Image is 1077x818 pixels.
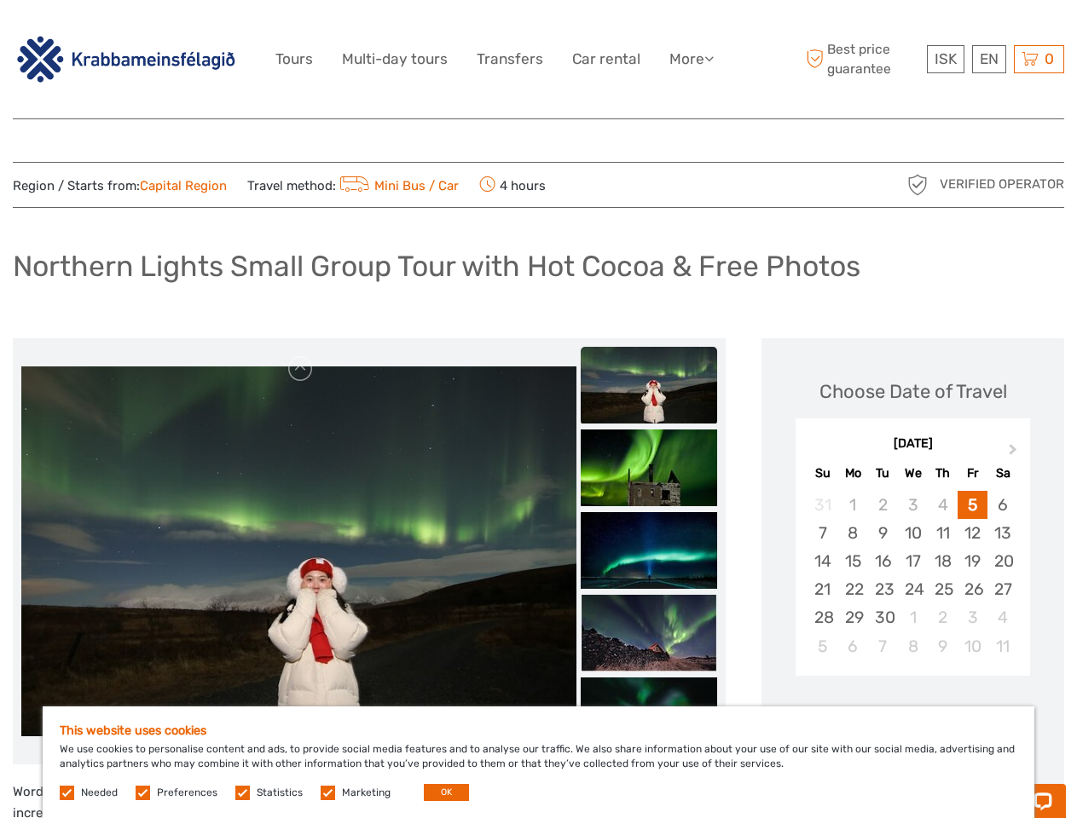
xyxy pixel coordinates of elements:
img: 01b187024c8e42199293787bd472be4e_slider_thumbnail.jpg [581,595,717,671]
div: Choose Wednesday, September 17th, 2025 [898,547,928,575]
span: ISK [935,50,957,67]
img: verified_operator_grey_128.png [904,171,931,199]
div: Choose Sunday, September 21st, 2025 [808,575,837,603]
div: Choose Sunday, September 28th, 2025 [808,603,837,631]
div: Choose Saturday, September 27th, 2025 [987,575,1017,603]
button: OK [424,784,469,801]
div: Choose Thursday, October 9th, 2025 [928,632,958,660]
div: Choose Saturday, September 6th, 2025 [987,491,1017,519]
div: Choose Thursday, September 11th, 2025 [928,519,958,547]
div: We [898,462,928,485]
h1: Northern Lights Small Group Tour with Hot Cocoa & Free Photos [13,249,860,284]
div: Choose Monday, September 8th, 2025 [838,519,868,547]
p: Chat now [24,30,193,43]
div: Choose Monday, September 29th, 2025 [838,603,868,631]
a: Transfers [477,47,543,72]
div: Choose Friday, September 12th, 2025 [958,519,987,547]
div: [DATE] [796,435,1030,453]
div: Choose Monday, September 22nd, 2025 [838,575,868,603]
div: Choose Wednesday, October 1st, 2025 [898,603,928,631]
div: month 2025-09 [801,491,1024,660]
div: Choose Saturday, October 4th, 2025 [987,603,1017,631]
img: bb7a6dbc640d46aabaa5423fca910887_slider_thumbnail.jpg [581,512,717,589]
div: Not available Monday, September 1st, 2025 [838,491,868,519]
span: Travel method: [247,173,459,197]
label: Marketing [342,786,391,800]
div: Choose Tuesday, October 7th, 2025 [868,632,898,660]
span: Verified Operator [940,176,1064,193]
img: 526ec71d5edc47d28292c8a074dd1beb_slider_thumbnail.jpg [581,347,717,423]
div: Choose Friday, September 26th, 2025 [958,575,987,603]
span: Region / Starts from: [13,177,227,195]
button: Open LiveChat chat widget [196,26,217,47]
img: 5c664111b7b64f21ae228e5095a4fe38_slider_thumbnail.jpg [581,677,717,754]
div: We use cookies to personalise content and ads, to provide social media features and to analyse ou... [43,706,1034,818]
div: Choose Friday, October 10th, 2025 [958,632,987,660]
div: Choose Friday, September 5th, 2025 [958,491,987,519]
div: Choose Sunday, September 7th, 2025 [808,519,837,547]
div: Choose Tuesday, September 23rd, 2025 [868,575,898,603]
div: Choose Tuesday, September 30th, 2025 [868,603,898,631]
div: Su [808,462,837,485]
div: Choose Saturday, October 11th, 2025 [987,632,1017,660]
div: Tu [868,462,898,485]
div: Sa [987,462,1017,485]
img: 46147ee86efc4724a1ec950ea5999eab_slider_thumbnail.jpg [581,429,717,506]
div: Choose Tuesday, September 16th, 2025 [868,547,898,575]
a: Mini Bus / Car [336,178,459,193]
div: Not available Thursday, September 4th, 2025 [928,491,958,519]
img: 3142-b3e26b51-08fe-4449-b938-50ec2168a4a0_logo_big.png [13,33,240,85]
div: Not available Tuesday, September 2nd, 2025 [868,491,898,519]
div: Choose Monday, October 6th, 2025 [838,632,868,660]
div: Choose Tuesday, September 9th, 2025 [868,519,898,547]
div: Choose Thursday, September 18th, 2025 [928,547,958,575]
label: Preferences [157,786,217,800]
h5: This website uses cookies [60,723,1017,738]
a: More [669,47,714,72]
span: 4 hours [479,173,546,197]
span: 0 [1042,50,1057,67]
a: Car rental [572,47,640,72]
label: Needed [81,786,118,800]
div: Choose Wednesday, October 8th, 2025 [898,632,928,660]
div: Not available Wednesday, September 3rd, 2025 [898,491,928,519]
div: Choose Sunday, September 14th, 2025 [808,547,837,575]
div: Choose Friday, October 3rd, 2025 [958,603,987,631]
div: Choose Thursday, October 2nd, 2025 [928,603,958,631]
div: Fr [958,462,987,485]
img: 526ec71d5edc47d28292c8a074dd1beb_main_slider.jpg [21,366,576,736]
div: Th [928,462,958,485]
div: Choose Date of Travel [819,378,1007,405]
div: Choose Wednesday, September 10th, 2025 [898,519,928,547]
span: Best price guarantee [802,40,923,78]
div: Choose Sunday, October 5th, 2025 [808,632,837,660]
button: Next Month [1001,440,1028,467]
a: Tours [275,47,313,72]
div: Choose Wednesday, September 24th, 2025 [898,575,928,603]
div: Choose Saturday, September 20th, 2025 [987,547,1017,575]
label: Statistics [257,786,303,800]
div: Choose Thursday, September 25th, 2025 [928,575,958,603]
div: Choose Saturday, September 13th, 2025 [987,519,1017,547]
a: Multi-day tours [342,47,448,72]
div: Mo [838,462,868,485]
div: Not available Sunday, August 31st, 2025 [808,491,837,519]
a: Capital Region [140,178,227,193]
div: EN [972,45,1006,73]
div: Choose Monday, September 15th, 2025 [838,547,868,575]
div: Choose Friday, September 19th, 2025 [958,547,987,575]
